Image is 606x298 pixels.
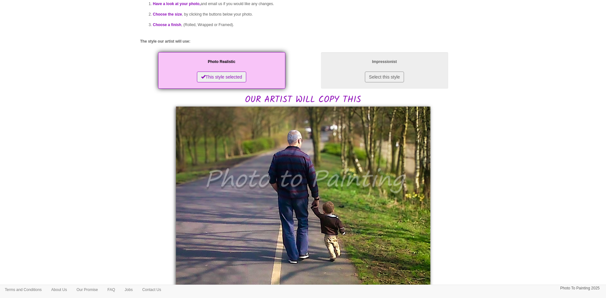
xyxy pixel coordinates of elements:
[153,2,201,6] span: Have a look at your photo,
[103,285,120,295] a: FAQ
[140,51,466,105] h2: OUR ARTIST WILL COPY THIS
[176,107,430,288] img: Alda, please would you:
[72,285,102,295] a: Our Promise
[560,285,600,292] p: Photo To Painting 2025
[120,285,137,295] a: Jobs
[153,9,466,20] li: , by clicking the buttons below your photo.
[327,59,442,65] p: Impressionist
[140,39,191,44] label: The style our artist will use:
[153,23,181,27] span: Choose a finish
[46,285,72,295] a: About Us
[153,12,182,17] span: Choose the size
[153,20,466,30] li: , (Rolled, Wrapped or Framed).
[137,285,166,295] a: Contact Us
[197,72,246,82] button: This style selected
[164,59,279,65] p: Photo Realistic
[365,72,404,82] button: Select this style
